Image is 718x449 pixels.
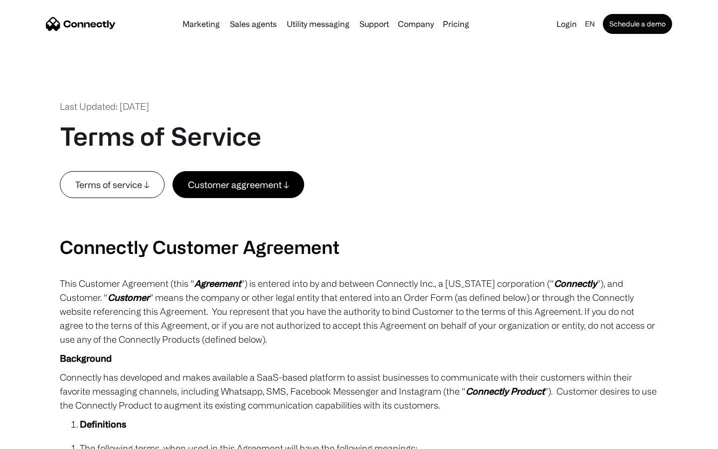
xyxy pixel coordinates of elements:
[283,20,354,28] a: Utility messaging
[60,121,261,151] h1: Terms of Service
[80,419,126,429] strong: Definitions
[10,431,60,446] aside: Language selected: English
[226,20,281,28] a: Sales agents
[75,178,149,192] div: Terms of service ↓
[60,276,658,346] p: This Customer Agreement (this “ ”) is entered into by and between Connectly Inc., a [US_STATE] co...
[60,217,658,231] p: ‍
[60,353,112,363] strong: Background
[466,386,544,396] em: Connectly Product
[585,17,595,31] div: en
[60,236,658,257] h2: Connectly Customer Agreement
[179,20,224,28] a: Marketing
[60,100,149,113] div: Last Updated: [DATE]
[603,14,672,34] a: Schedule a demo
[188,178,289,192] div: Customer aggreement ↓
[194,278,241,288] em: Agreement
[398,17,434,31] div: Company
[554,278,597,288] em: Connectly
[356,20,393,28] a: Support
[20,432,60,446] ul: Language list
[108,292,150,302] em: Customer
[60,370,658,412] p: Connectly has developed and makes available a SaaS-based platform to assist businesses to communi...
[60,198,658,212] p: ‍
[439,20,473,28] a: Pricing
[552,17,581,31] a: Login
